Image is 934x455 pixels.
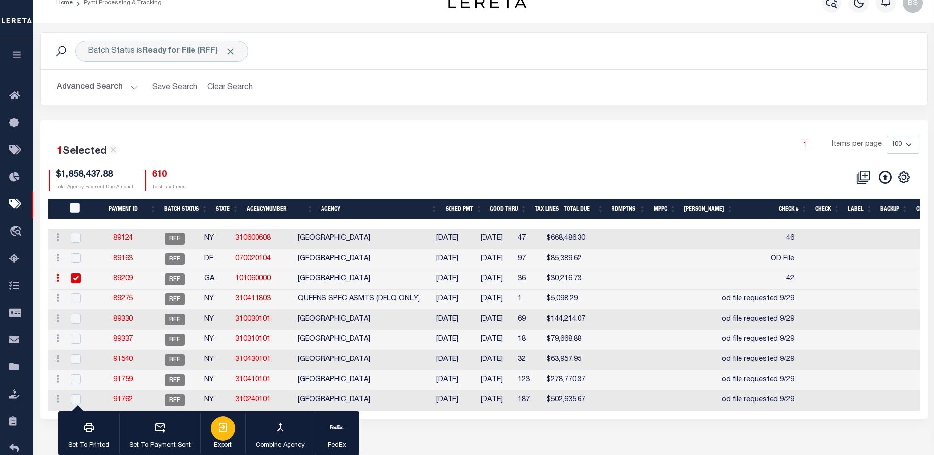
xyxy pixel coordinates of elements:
span: RFF [165,394,185,406]
span: RFF [165,293,185,305]
td: $30,216.73 [543,269,590,290]
a: 310410101 [235,376,271,383]
td: 46 [718,229,798,249]
a: 89124 [113,235,133,242]
td: [DATE] [425,350,469,370]
div: Selected [57,144,118,160]
th: MPPC: activate to sort column ascending [649,199,680,219]
span: RFF [165,273,185,285]
td: [GEOGRAPHIC_DATA] [294,330,425,350]
td: 36 [514,269,543,290]
a: 89337 [113,336,133,343]
td: 32 [514,350,543,370]
td: $79,668.88 [543,330,590,350]
td: NY [200,229,231,249]
a: 310240101 [235,396,271,403]
td: $85,389.62 [543,249,590,269]
td: OD File [718,249,798,269]
td: $278,770.37 [543,370,590,390]
button: Save Search [146,78,203,97]
p: Total Agency Payment Due Amount [56,184,133,191]
button: Clear Search [203,78,257,97]
td: DE [200,249,231,269]
a: 91759 [113,376,133,383]
td: [GEOGRAPHIC_DATA] [294,370,425,390]
td: 123 [514,370,543,390]
th: Batch Status: activate to sort column ascending [160,199,212,219]
td: $63,957.95 [543,350,590,370]
td: od file requested 9/29 [718,310,798,330]
span: RFF [165,374,185,386]
span: RFF [165,233,185,245]
td: [GEOGRAPHIC_DATA] [294,310,425,330]
td: [DATE] [469,390,514,411]
th: Total Due: activate to sort column ascending [560,199,608,219]
a: 89209 [113,275,133,282]
td: [DATE] [469,249,514,269]
td: 18 [514,330,543,350]
a: 89275 [113,295,133,302]
td: [GEOGRAPHIC_DATA] [294,229,425,249]
th: Label: activate to sort column ascending [844,199,876,219]
span: 1 [57,146,63,157]
a: 1 [800,139,810,150]
th: Check: activate to sort column ascending [811,199,844,219]
td: NY [200,390,231,411]
td: NY [200,330,231,350]
td: [DATE] [425,390,469,411]
td: [DATE] [469,350,514,370]
th: Check #: activate to sort column ascending [737,199,811,219]
p: FedEx [325,441,350,451]
span: RFF [165,253,185,265]
a: 310030101 [235,316,271,323]
td: 97 [514,249,543,269]
td: [DATE] [425,370,469,390]
td: 47 [514,229,543,249]
td: [DATE] [469,269,514,290]
p: Export [211,441,235,451]
td: [DATE] [469,330,514,350]
td: [DATE] [425,330,469,350]
td: [GEOGRAPHIC_DATA] [294,249,425,269]
span: RFF [165,334,185,346]
th: Bill Fee: activate to sort column ascending [680,199,737,219]
th: Tax Lines [531,199,560,219]
a: 310430101 [235,356,271,363]
td: [DATE] [469,290,514,310]
th: Backup: activate to sort column ascending [876,199,912,219]
td: [DATE] [469,370,514,390]
td: QUEENS SPEC ASMTS (DELQ ONLY) [294,290,425,310]
a: 310310101 [235,336,271,343]
td: 69 [514,310,543,330]
th: PayeePmtBatchStatus [64,199,96,219]
b: Ready for File (RFF) [142,47,236,55]
td: 42 [718,269,798,290]
a: 91762 [113,396,133,403]
a: 91540 [113,356,133,363]
th: SCHED PMT: activate to sort column ascending [441,199,486,219]
td: [DATE] [425,310,469,330]
td: 187 [514,390,543,411]
div: Batch Status is [75,41,248,62]
th: Agency: activate to sort column ascending [317,199,441,219]
a: 070020104 [235,255,271,262]
td: [GEOGRAPHIC_DATA] [294,350,425,370]
td: NY [200,290,231,310]
td: $5,098.29 [543,290,590,310]
span: Click to Remove [225,46,236,57]
p: Set To Payment Sent [129,441,191,451]
a: 310411803 [235,295,271,302]
td: $144,214.07 [543,310,590,330]
td: [GEOGRAPHIC_DATA] [294,269,425,290]
span: Items per page [832,139,882,150]
td: $668,486.30 [543,229,590,249]
td: od file requested 9/29 [718,390,798,411]
td: od file requested 9/29 [718,330,798,350]
td: [DATE] [425,249,469,269]
td: NY [200,310,231,330]
a: 101060000 [235,275,271,282]
td: od file requested 9/29 [718,290,798,310]
th: Payment ID: activate to sort column ascending [96,199,160,219]
h4: 610 [152,170,186,181]
p: Combine Agency [256,441,305,451]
